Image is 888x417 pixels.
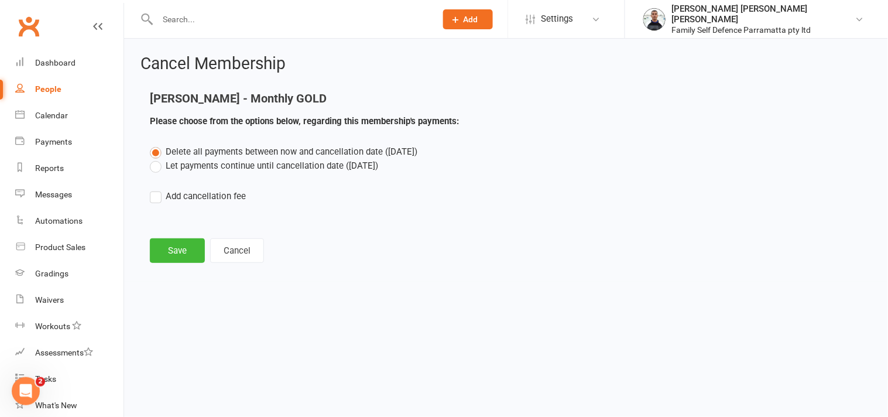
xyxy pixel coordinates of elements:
[35,401,77,410] div: What's New
[15,234,124,261] a: Product Sales
[15,340,124,366] a: Assessments
[443,9,493,29] button: Add
[35,269,68,278] div: Gradings
[15,261,124,287] a: Gradings
[36,377,45,387] span: 2
[35,216,83,225] div: Automations
[15,50,124,76] a: Dashboard
[150,238,205,263] button: Save
[15,208,124,234] a: Automations
[166,146,417,157] span: Delete all payments between now and cancellation date ([DATE])
[672,4,855,25] div: [PERSON_NAME] [PERSON_NAME] [PERSON_NAME]
[150,116,459,127] strong: Please choose from the options below, regarding this membership's payments:
[15,366,124,392] a: Tasks
[35,374,56,384] div: Tasks
[15,313,124,340] a: Workouts
[35,137,72,146] div: Payments
[154,11,428,28] input: Search...
[35,295,64,305] div: Waivers
[35,348,93,357] div: Assessments
[35,84,61,94] div: People
[35,190,72,199] div: Messages
[35,58,76,67] div: Dashboard
[541,6,573,32] span: Settings
[15,102,124,129] a: Calendar
[643,8,666,31] img: thumb_image1668055740.png
[140,55,872,73] h2: Cancel Membership
[15,182,124,208] a: Messages
[14,12,43,41] a: Clubworx
[12,377,40,405] iframe: Intercom live chat
[15,76,124,102] a: People
[150,159,378,173] label: Let payments continue until cancellation date ([DATE])
[35,163,64,173] div: Reports
[35,322,70,331] div: Workouts
[210,238,264,263] button: Cancel
[672,25,855,35] div: Family Self Defence Parramatta pty ltd
[15,287,124,313] a: Waivers
[15,155,124,182] a: Reports
[464,15,478,24] span: Add
[35,242,85,252] div: Product Sales
[15,129,124,155] a: Payments
[150,189,246,203] label: Add cancellation fee
[150,92,619,105] h4: [PERSON_NAME] - Monthly GOLD
[35,111,68,120] div: Calendar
